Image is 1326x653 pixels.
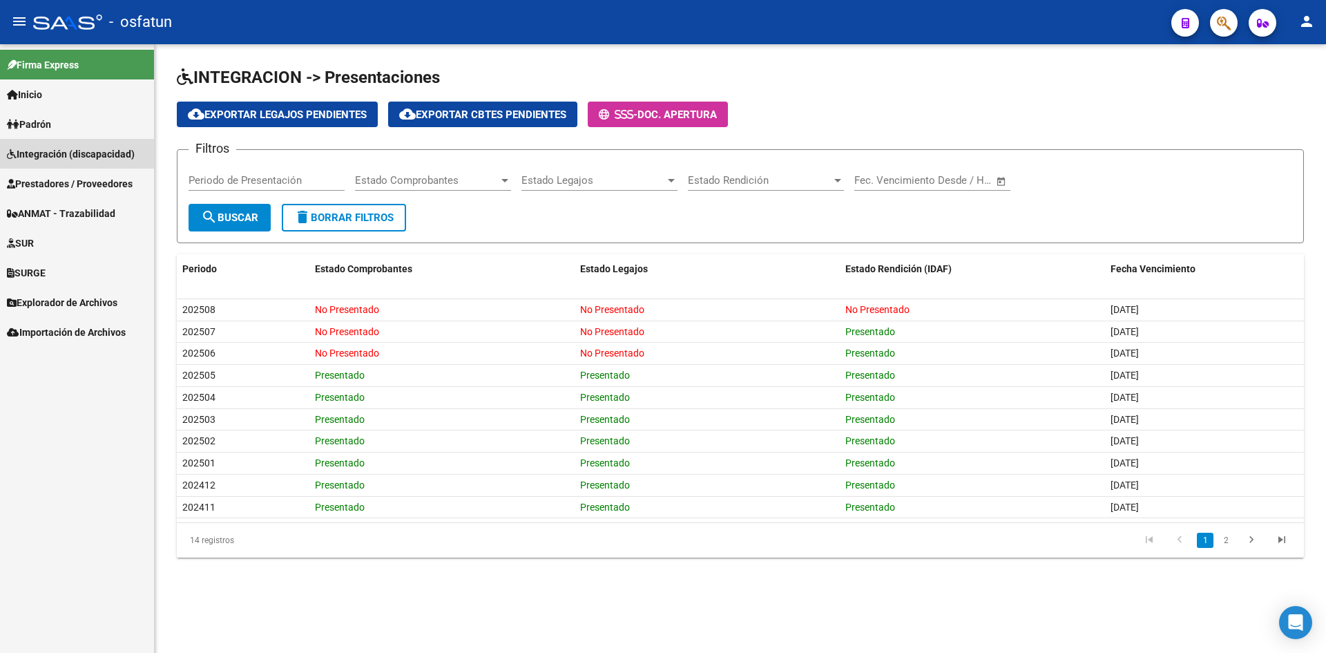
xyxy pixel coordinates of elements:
span: 202507 [182,326,215,337]
input: Fecha inicio [854,174,910,187]
input: Fecha fin [923,174,990,187]
span: Estado Legajos [580,263,648,274]
span: 202504 [182,392,215,403]
span: Presentado [315,370,365,381]
span: Presentado [845,348,895,359]
span: Doc. Apertura [637,108,717,121]
button: Open calendar [994,173,1010,189]
datatable-header-cell: Fecha Vencimiento [1105,254,1304,284]
span: Padrón [7,117,51,132]
span: No Presentado [845,304,910,315]
span: Estado Legajos [521,174,665,187]
mat-icon: search [201,209,218,225]
span: ANMAT - Trazabilidad [7,206,115,221]
a: go to last page [1269,533,1295,548]
span: Borrar Filtros [294,211,394,224]
span: Periodo [182,263,217,274]
mat-icon: delete [294,209,311,225]
span: Prestadores / Proveedores [7,176,133,191]
span: [DATE] [1111,304,1139,315]
span: [DATE] [1111,348,1139,359]
span: Presentado [580,435,630,446]
span: Presentado [845,480,895,491]
span: 202505 [182,370,215,381]
mat-icon: person [1298,13,1315,30]
span: [DATE] [1111,326,1139,337]
span: Estado Rendición (IDAF) [845,263,952,274]
span: Presentado [580,457,630,469]
span: [DATE] [1111,370,1139,381]
a: 2 [1218,533,1234,548]
span: Importación de Archivos [7,325,126,340]
span: Estado Rendición [688,174,832,187]
span: Exportar Cbtes Pendientes [399,108,566,121]
span: Firma Express [7,57,79,73]
span: 202501 [182,457,215,469]
mat-icon: menu [11,13,28,30]
span: Presentado [315,502,365,513]
span: 202503 [182,414,215,425]
mat-icon: cloud_download [188,106,204,122]
span: SUR [7,236,34,251]
span: Presentado [315,457,365,469]
a: go to first page [1136,533,1162,548]
div: Open Intercom Messenger [1279,606,1312,639]
a: 1 [1197,533,1213,548]
button: Borrar Filtros [282,204,406,231]
span: Inicio [7,87,42,102]
button: Exportar Legajos Pendientes [177,102,378,127]
span: Presentado [315,392,365,403]
span: Presentado [580,414,630,425]
span: 202411 [182,502,215,513]
datatable-header-cell: Periodo [177,254,309,284]
span: No Presentado [580,326,644,337]
h3: Filtros [189,139,236,158]
span: No Presentado [315,348,379,359]
span: - osfatun [109,7,172,37]
span: Explorador de Archivos [7,295,117,310]
span: Presentado [315,435,365,446]
span: Presentado [580,502,630,513]
span: Buscar [201,211,258,224]
span: SURGE [7,265,46,281]
datatable-header-cell: Estado Comprobantes [309,254,575,284]
li: page 1 [1195,529,1215,552]
span: 202412 [182,480,215,491]
span: [DATE] [1111,502,1139,513]
span: Presentado [845,502,895,513]
span: Presentado [580,480,630,491]
datatable-header-cell: Estado Legajos [575,254,840,284]
span: Presentado [580,370,630,381]
span: [DATE] [1111,414,1139,425]
a: go to next page [1238,533,1265,548]
span: No Presentado [315,326,379,337]
span: [DATE] [1111,480,1139,491]
span: Estado Comprobantes [315,263,412,274]
span: Presentado [845,392,895,403]
span: [DATE] [1111,435,1139,446]
span: Presentado [580,392,630,403]
mat-icon: cloud_download [399,106,416,122]
div: 14 registros [177,523,400,558]
button: -Doc. Apertura [588,102,728,127]
span: Integración (discapacidad) [7,146,135,162]
span: [DATE] [1111,457,1139,469]
li: page 2 [1215,529,1236,552]
span: [DATE] [1111,392,1139,403]
a: go to previous page [1166,533,1193,548]
span: Presentado [845,326,895,337]
span: Presentado [845,435,895,446]
span: No Presentado [315,304,379,315]
span: Exportar Legajos Pendientes [188,108,367,121]
span: Presentado [315,480,365,491]
span: INTEGRACION -> Presentaciones [177,68,440,87]
span: Estado Comprobantes [355,174,499,187]
span: Presentado [845,414,895,425]
span: Fecha Vencimiento [1111,263,1195,274]
span: - [599,108,637,121]
datatable-header-cell: Estado Rendición (IDAF) [840,254,1105,284]
button: Buscar [189,204,271,231]
span: Presentado [845,457,895,469]
button: Exportar Cbtes Pendientes [388,102,577,127]
span: 202502 [182,435,215,446]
